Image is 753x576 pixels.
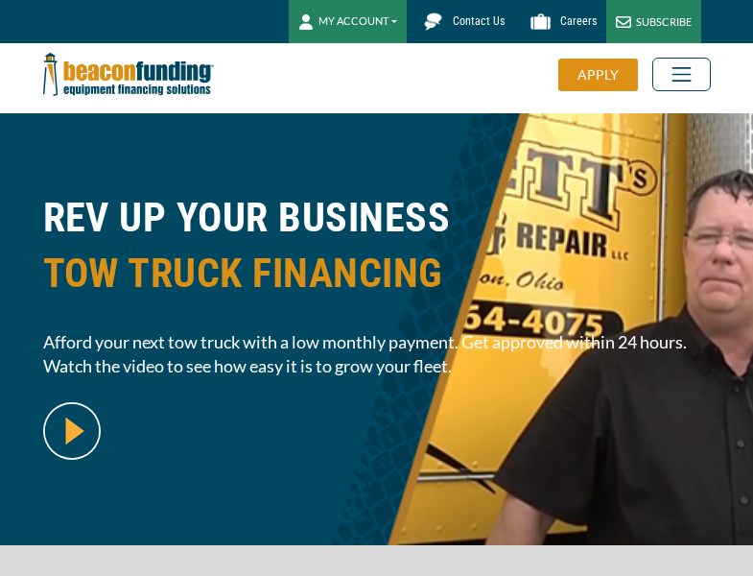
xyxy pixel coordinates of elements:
span: Afford your next tow truck with a low monthly payment. Get approved within 24 hours. Watch the vi... [43,330,711,378]
img: Beacon Funding Careers [524,5,557,38]
span: Careers [560,14,597,28]
a: Contact Us [407,5,514,38]
span: Contact Us [453,14,505,28]
div: APPLY [558,59,638,91]
a: APPLY [558,59,652,91]
span: TOW TRUCK FINANCING [43,246,711,301]
a: Careers [514,5,606,38]
img: video modal pop-up play button [43,402,101,460]
img: Beacon Funding chat [416,5,450,38]
button: Toggle navigation [652,58,711,91]
h1: REV UP YOUR BUSINESS [43,190,711,316]
img: Beacon Funding Corporation logo [43,43,214,106]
